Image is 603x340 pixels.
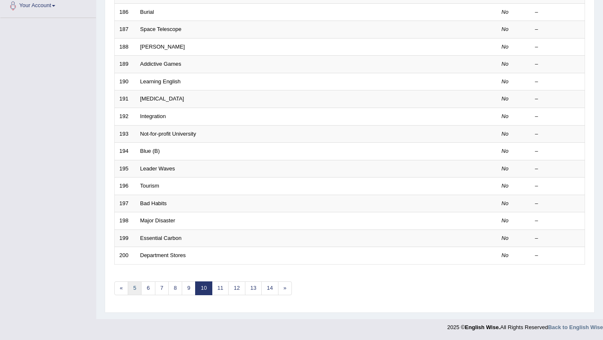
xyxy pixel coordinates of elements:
a: Department Stores [140,252,186,258]
div: – [535,43,580,51]
div: – [535,234,580,242]
td: 195 [115,160,136,178]
div: – [535,8,580,16]
em: No [502,200,509,206]
div: – [535,182,580,190]
a: [MEDICAL_DATA] [140,95,184,102]
strong: English Wise. [465,324,500,330]
a: Addictive Games [140,61,181,67]
td: 200 [115,247,136,265]
a: « [114,281,128,295]
a: Leader Waves [140,165,175,172]
a: 12 [228,281,245,295]
a: 10 [195,281,212,295]
em: No [502,148,509,154]
a: Bad Habits [140,200,167,206]
div: – [535,165,580,173]
td: 189 [115,56,136,73]
em: No [502,235,509,241]
td: 197 [115,195,136,212]
td: 187 [115,21,136,39]
td: 190 [115,73,136,90]
div: – [535,78,580,86]
em: No [502,78,509,85]
em: No [502,183,509,189]
div: – [535,217,580,225]
em: No [502,95,509,102]
div: – [535,113,580,121]
div: – [535,200,580,208]
a: Integration [140,113,166,119]
a: Tourism [140,183,160,189]
td: 196 [115,178,136,195]
div: – [535,26,580,33]
a: Back to English Wise [548,324,603,330]
a: 6 [141,281,155,295]
div: – [535,147,580,155]
a: 13 [245,281,262,295]
a: 14 [261,281,278,295]
em: No [502,217,509,224]
em: No [502,165,509,172]
em: No [502,44,509,50]
div: 2025 © All Rights Reserved [447,319,603,331]
a: Major Disaster [140,217,175,224]
div: – [535,130,580,138]
a: » [278,281,292,295]
a: 11 [212,281,229,295]
div: – [535,60,580,68]
a: Learning English [140,78,181,85]
em: No [502,131,509,137]
div: – [535,95,580,103]
em: No [502,9,509,15]
td: 194 [115,143,136,160]
em: No [502,61,509,67]
a: Space Telescope [140,26,182,32]
a: Essential Carbon [140,235,182,241]
td: 188 [115,38,136,56]
em: No [502,113,509,119]
td: 191 [115,90,136,108]
td: 186 [115,3,136,21]
td: 193 [115,125,136,143]
a: 5 [128,281,142,295]
a: 9 [182,281,196,295]
a: 8 [168,281,182,295]
td: 198 [115,212,136,230]
td: 199 [115,229,136,247]
a: Burial [140,9,154,15]
a: [PERSON_NAME] [140,44,185,50]
em: No [502,26,509,32]
td: 192 [115,108,136,125]
a: Blue (B) [140,148,160,154]
a: Not-for-profit University [140,131,196,137]
div: – [535,252,580,260]
a: 7 [155,281,169,295]
em: No [502,252,509,258]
